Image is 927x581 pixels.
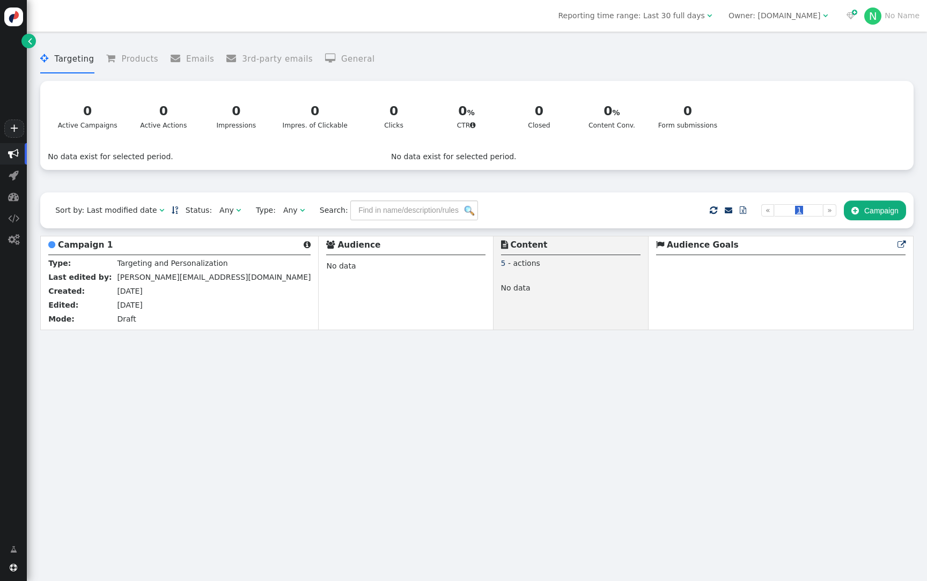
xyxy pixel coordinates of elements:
[326,241,335,249] span: 
[283,102,348,121] div: 0
[137,102,190,121] div: 0
[48,259,71,267] b: Type:
[585,102,638,131] div: Content Conv.
[658,102,717,131] div: Form submissions
[178,205,212,216] span: Status:
[864,8,881,25] div: N
[210,102,263,131] div: Impressions
[440,102,493,131] div: CTR
[501,259,506,267] span: 5
[8,234,19,245] span: 
[433,95,499,137] a: 0CTR
[851,206,859,215] span: 
[337,240,380,250] b: Audience
[667,240,739,250] b: Audience Goals
[304,241,311,249] span: 
[248,205,276,216] span: Type:
[847,12,855,19] span: 
[106,45,158,73] li: Products
[117,287,142,295] span: [DATE]
[897,240,906,250] a: 
[729,10,821,21] div: Owner: [DOMAIN_NAME]
[48,241,55,249] span: 
[203,95,269,137] a: 0Impressions
[367,102,421,131] div: Clicks
[864,11,919,20] a: NNo Name
[367,102,421,121] div: 0
[391,151,906,162] div: No data exist for selected period.
[506,95,572,137] a: 0Closed
[58,102,117,121] div: 0
[219,205,234,216] div: Any
[732,200,754,220] a: 
[40,54,54,63] span: 
[658,102,717,121] div: 0
[8,148,19,159] span: 
[117,273,311,281] span: [PERSON_NAME][EMAIL_ADDRESS][DOMAIN_NAME]
[656,241,664,249] span: 
[40,45,94,73] li: Targeting
[48,151,391,162] div: No data exist for selected period.
[172,206,178,214] span: Sorted in descending order
[558,11,705,20] span: Reporting time range: Last 30 full days
[312,206,348,214] span: Search:
[58,102,117,131] div: Active Campaigns
[579,95,645,137] a: 0Content Conv.
[707,12,712,19] span: 
[106,54,121,63] span: 
[740,206,746,214] span: 
[276,95,354,137] a: 0Impres. of Clickable
[725,206,732,214] span: 
[725,206,732,214] a: 
[58,240,113,250] b: Campaign 1
[8,213,19,224] span: 
[350,200,478,220] input: Find in name/description/rules
[501,241,508,249] span: 
[137,102,190,131] div: Active Actions
[513,102,566,121] div: 0
[761,204,775,217] a: «
[10,544,17,555] span: 
[465,206,474,215] img: icon_search.png
[55,205,157,216] div: Sort by: Last modified date
[795,206,803,214] span: 1
[48,287,85,295] b: Created:
[710,204,717,217] span: 
[3,540,25,559] a: 
[210,102,263,121] div: 0
[897,241,906,249] span: 
[440,102,493,121] div: 0
[508,259,540,267] span: - actions
[4,8,23,26] img: logo-icon.svg
[171,45,215,73] li: Emails
[226,45,313,73] li: 3rd-party emails
[510,240,547,250] b: Content
[283,205,298,216] div: Any
[501,284,531,295] span: No data
[159,206,164,214] span: 
[28,35,32,47] span: 
[823,204,836,217] a: »
[513,102,566,131] div: Closed
[470,122,476,129] span: 
[844,200,906,220] button: Campaign
[226,54,242,63] span: 
[300,206,305,214] span: 
[51,95,124,137] a: 0Active Campaigns
[171,54,186,63] span: 
[117,259,227,267] span: Targeting and Personalization
[21,34,36,48] a: 
[360,95,426,137] a: 0Clicks
[130,95,196,137] a: 0Active Actions
[325,54,341,63] span: 
[325,45,375,73] li: General
[8,191,19,202] span: 
[651,95,724,137] a: 0Form submissions
[9,170,19,181] span: 
[172,206,178,214] a: 
[4,120,24,138] a: +
[236,206,241,214] span: 
[823,12,828,19] span: 
[48,273,112,281] b: Last edited by:
[10,564,17,571] span: 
